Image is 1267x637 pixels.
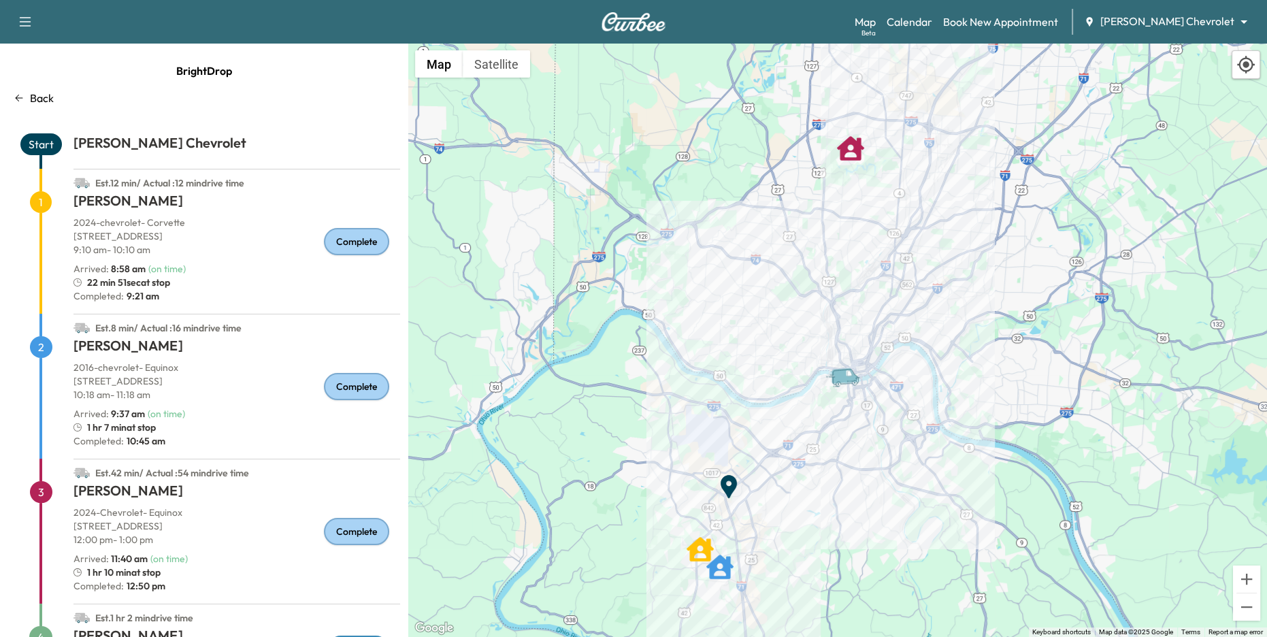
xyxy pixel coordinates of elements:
[176,57,232,84] span: BrightDrop
[95,467,249,479] span: Est. 42 min / Actual : 54 min drive time
[73,407,145,421] p: Arrived :
[463,50,530,78] button: Show satellite imagery
[887,14,932,30] a: Calendar
[73,336,400,361] h1: [PERSON_NAME]
[30,90,54,106] p: Back
[73,533,400,546] p: 12:00 pm - 1:00 pm
[73,191,400,216] h1: [PERSON_NAME]
[1232,50,1260,79] div: Recenter map
[324,518,389,545] div: Complete
[837,128,864,155] gmp-advanced-marker: Jibby Brown
[1032,627,1091,637] button: Keyboard shortcuts
[601,12,666,31] img: Curbee Logo
[87,276,170,289] span: 22 min 51sec at stop
[324,373,389,400] div: Complete
[150,553,188,565] span: ( on time )
[87,421,156,434] span: 1 hr 7 min at stop
[1181,628,1200,636] a: Terms (opens in new tab)
[415,50,463,78] button: Show street map
[706,546,734,574] gmp-advanced-marker: Ryan Sturdivant
[73,133,400,158] h1: [PERSON_NAME] Chevrolet
[148,263,186,275] span: ( on time )
[124,289,159,303] span: 9:21 am
[324,228,389,255] div: Complete
[95,322,242,334] span: Est. 8 min / Actual : 16 min drive time
[148,408,185,420] span: ( on time )
[73,506,400,519] p: 2024 - Chevrolet - Equinox
[111,553,148,565] span: 11:40 am
[73,229,400,243] p: [STREET_ADDRESS]
[73,361,400,374] p: 2016 - chevrolet - Equinox
[124,579,165,593] span: 12:50 pm
[943,14,1058,30] a: Book New Appointment
[73,216,400,229] p: 2024 - chevrolet - Corvette
[855,14,876,30] a: MapBeta
[1233,593,1260,621] button: Zoom out
[20,133,62,155] span: Start
[1233,566,1260,593] button: Zoom in
[73,579,400,593] p: Completed:
[95,612,193,624] span: Est. 1 hr 2 min drive time
[73,434,400,448] p: Completed:
[687,529,714,556] gmp-advanced-marker: Brian Wolfe
[73,481,400,506] h1: [PERSON_NAME]
[1099,628,1173,636] span: Map data ©2025 Google
[412,619,457,637] img: Google
[124,434,165,448] span: 10:45 am
[1208,628,1263,636] a: Report a map error
[111,408,145,420] span: 9:37 am
[73,243,400,257] p: 9:10 am - 10:10 am
[73,388,400,402] p: 10:18 am - 11:18 am
[87,566,161,579] span: 1 hr 10 min at stop
[1100,14,1234,29] span: [PERSON_NAME] Chevrolet
[73,552,148,566] p: Arrived :
[95,177,244,189] span: Est. 12 min / Actual : 12 min drive time
[73,519,400,533] p: [STREET_ADDRESS]
[825,353,872,377] gmp-advanced-marker: Van
[30,481,52,503] span: 3
[73,374,400,388] p: [STREET_ADDRESS]
[73,262,146,276] p: Arrived :
[412,619,457,637] a: Open this area in Google Maps (opens a new window)
[73,289,400,303] p: Completed:
[715,466,742,493] gmp-advanced-marker: End Point
[30,191,52,213] span: 1
[861,28,876,38] div: Beta
[30,336,52,358] span: 2
[111,263,146,275] span: 8:58 am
